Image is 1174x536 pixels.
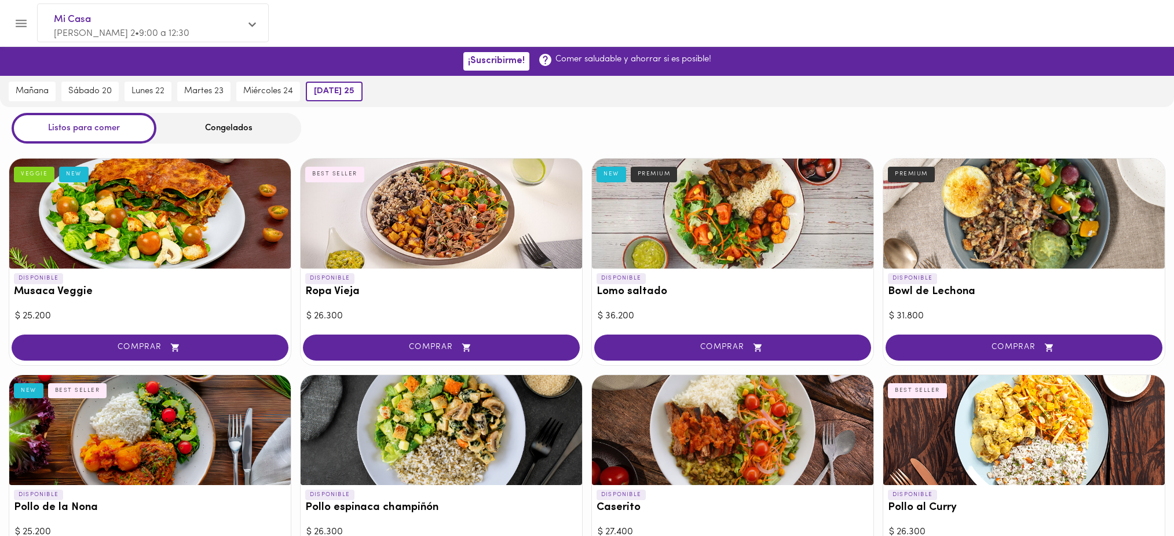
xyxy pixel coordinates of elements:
div: NEW [14,383,43,398]
div: Pollo al Curry [883,375,1165,485]
p: DISPONIBLE [14,490,63,500]
h3: Pollo de la Nona [14,502,286,514]
p: DISPONIBLE [14,273,63,284]
button: lunes 22 [125,82,171,101]
div: Congelados [156,113,301,144]
div: BEST SELLER [305,167,364,182]
button: martes 23 [177,82,231,101]
div: Bowl de Lechona [883,159,1165,269]
h3: Lomo saltado [597,286,869,298]
button: mañana [9,82,56,101]
div: Lomo saltado [592,159,873,269]
iframe: Messagebird Livechat Widget [1107,469,1162,524]
div: $ 25.200 [15,310,285,323]
button: Menu [7,9,35,38]
div: $ 26.300 [306,310,576,323]
div: $ 36.200 [598,310,868,323]
p: DISPONIBLE [305,490,354,500]
div: Pollo espinaca champiñón [301,375,582,485]
p: DISPONIBLE [888,273,937,284]
h3: Bowl de Lechona [888,286,1160,298]
button: miércoles 24 [236,82,300,101]
h3: Ropa Vieja [305,286,577,298]
span: martes 23 [184,86,224,97]
span: COMPRAR [900,343,1148,353]
p: DISPONIBLE [597,490,646,500]
span: lunes 22 [131,86,164,97]
button: [DATE] 25 [306,82,363,101]
p: Comer saludable y ahorrar si es posible! [555,53,711,65]
div: PREMIUM [888,167,935,182]
span: Mi Casa [54,12,240,27]
p: DISPONIBLE [597,273,646,284]
span: [DATE] 25 [314,86,354,97]
span: sábado 20 [68,86,112,97]
h3: Pollo al Curry [888,502,1160,514]
div: NEW [597,167,626,182]
div: Pollo de la Nona [9,375,291,485]
div: BEST SELLER [888,383,947,398]
span: miércoles 24 [243,86,293,97]
button: COMPRAR [303,335,580,361]
button: sábado 20 [61,82,119,101]
div: BEST SELLER [48,383,107,398]
div: NEW [59,167,89,182]
div: Musaca Veggie [9,159,291,269]
button: ¡Suscribirme! [463,52,529,70]
button: COMPRAR [886,335,1162,361]
div: PREMIUM [631,167,678,182]
button: COMPRAR [594,335,871,361]
h3: Caserito [597,502,869,514]
p: DISPONIBLE [305,273,354,284]
div: Listos para comer [12,113,156,144]
span: ¡Suscribirme! [468,56,525,67]
h3: Musaca Veggie [14,286,286,298]
h3: Pollo espinaca champiñón [305,502,577,514]
div: VEGGIE [14,167,54,182]
span: [PERSON_NAME] 2 • 9:00 a 12:30 [54,29,189,38]
p: DISPONIBLE [888,490,937,500]
span: COMPRAR [609,343,857,353]
span: COMPRAR [317,343,565,353]
div: Ropa Vieja [301,159,582,269]
div: $ 31.800 [889,310,1159,323]
button: COMPRAR [12,335,288,361]
div: Caserito [592,375,873,485]
span: mañana [16,86,49,97]
span: COMPRAR [26,343,274,353]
